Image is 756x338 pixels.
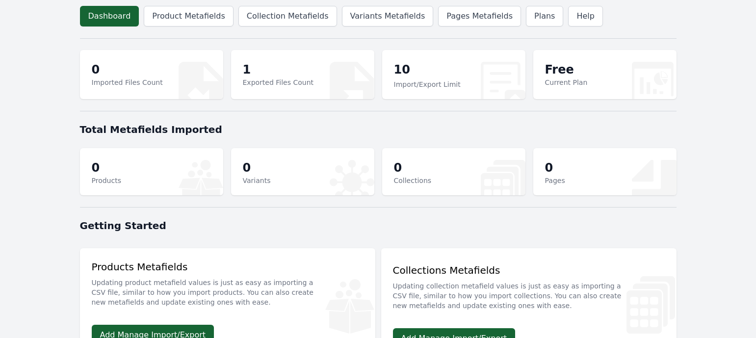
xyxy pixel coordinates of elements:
p: 0 [394,160,432,176]
p: Products [92,176,121,185]
p: Current Plan [545,78,588,87]
p: 0 [92,160,121,176]
a: Dashboard [80,6,139,26]
a: Help [568,6,602,26]
p: 10 [394,62,461,79]
p: Import/Export Limit [394,79,461,89]
h1: Total Metafields Imported [80,123,677,136]
p: Updating product metafield values is just as easy as importing a CSV file, similar to how you imp... [92,274,364,307]
p: Exported Files Count [243,78,314,87]
p: 0 [243,160,271,176]
div: Collections Metafields [393,263,665,316]
p: Collections [394,176,432,185]
a: Product Metafields [144,6,233,26]
p: Imported Files Count [92,78,163,87]
p: Free [545,62,588,78]
p: 0 [545,160,565,176]
h1: Getting Started [80,219,677,233]
p: Updating collection metafield values is just as easy as importing a CSV file, similar to how you ... [393,277,665,311]
a: Variants Metafields [342,6,434,26]
p: Variants [243,176,271,185]
a: Collection Metafields [238,6,337,26]
a: Pages Metafields [438,6,521,26]
div: Products Metafields [92,260,364,313]
a: Plans [526,6,563,26]
p: 1 [243,62,314,78]
p: Pages [545,176,565,185]
p: 0 [92,62,163,78]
